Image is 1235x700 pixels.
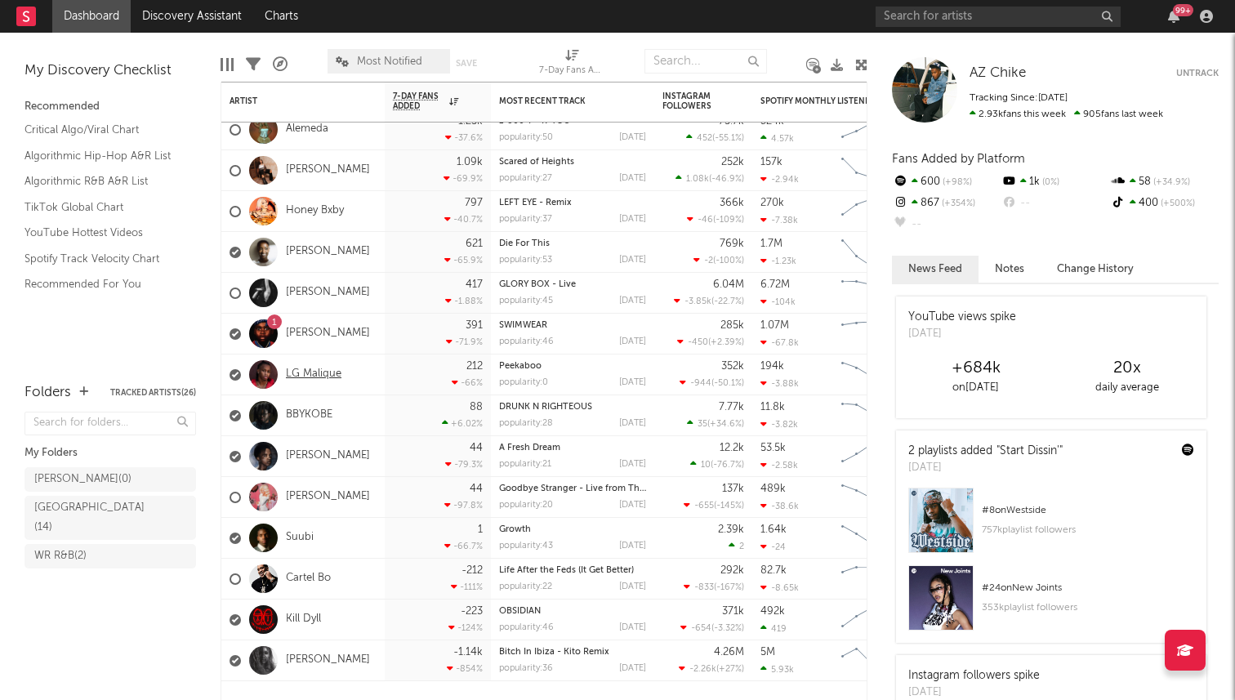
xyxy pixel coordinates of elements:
[760,174,799,185] div: -2.94k
[499,648,609,657] a: Bitch In Ibiza - Kito Remix
[760,320,789,331] div: 1.07M
[662,91,720,111] div: Instagram Followers
[499,133,553,142] div: popularity: 50
[619,460,646,469] div: [DATE]
[896,565,1206,643] a: #24onNew Joints353kplaylist followers
[1176,65,1219,82] button: Untrack
[908,460,1063,476] div: [DATE]
[834,191,907,232] svg: Chart title
[760,460,798,470] div: -2.58k
[892,214,1001,235] div: --
[25,147,180,165] a: Algorithmic Hip-Hop A&R List
[466,279,483,290] div: 417
[908,326,1016,342] div: [DATE]
[722,484,744,494] div: 137k
[25,250,180,268] a: Spotify Track Velocity Chart
[1173,4,1193,16] div: 99 +
[286,613,321,626] a: Kill Dyll
[834,640,907,681] svg: Chart title
[286,449,370,463] a: [PERSON_NAME]
[619,256,646,265] div: [DATE]
[499,215,552,224] div: popularity: 37
[691,624,711,633] span: -654
[499,607,646,616] div: OBSIDIAN
[286,327,370,341] a: [PERSON_NAME]
[760,133,794,144] div: 4.57k
[834,559,907,600] svg: Chart title
[1110,193,1219,214] div: 400
[675,173,744,184] div: ( )
[716,502,742,511] span: -145 %
[499,525,531,534] a: Growth
[499,239,646,248] div: Die For This
[680,622,744,633] div: ( )
[760,96,883,106] div: Spotify Monthly Listeners
[539,41,604,88] div: 7-Day Fans Added (7-Day Fans Added)
[834,354,907,395] svg: Chart title
[1158,199,1195,208] span: +500 %
[619,419,646,428] div: [DATE]
[619,664,646,673] div: [DATE]
[713,279,744,290] div: 6.04M
[499,484,646,493] div: Goodbye Stranger - Live from The El Rey Theatre
[619,174,646,183] div: [DATE]
[834,600,907,640] svg: Chart title
[286,245,370,259] a: [PERSON_NAME]
[25,275,180,293] a: Recommended For You
[720,565,744,576] div: 292k
[760,279,790,290] div: 6.72M
[719,402,744,412] div: 7.77k
[499,362,646,371] div: Peekaboo
[715,134,742,143] span: -55.1 %
[499,96,622,106] div: Most Recent Track
[892,193,1001,214] div: 867
[499,501,553,510] div: popularity: 20
[689,665,716,674] span: -2.26k
[499,256,552,265] div: popularity: 53
[693,255,744,265] div: ( )
[499,174,552,183] div: popularity: 27
[499,566,646,575] div: Life After the Feds (It Get Better)
[470,402,483,412] div: 88
[716,583,742,592] span: -167 %
[760,157,782,167] div: 157k
[499,607,541,616] a: OBSIDIAN
[1168,10,1179,23] button: 99+
[34,498,149,537] div: [GEOGRAPHIC_DATA] ( 14 )
[720,198,744,208] div: 366k
[834,232,907,273] svg: Chart title
[466,239,483,249] div: 621
[499,664,553,673] div: popularity: 36
[711,338,742,347] span: +2.39 %
[760,443,786,453] div: 53.5k
[499,403,592,412] a: DRUNK N RIGHTEOUS
[760,215,798,225] div: -7.38k
[444,255,483,265] div: -65.9 %
[25,467,196,492] a: [PERSON_NAME](0)
[690,379,711,388] span: -944
[34,470,132,489] div: [PERSON_NAME] ( 0 )
[892,153,1025,165] span: Fans Added by Platform
[456,59,477,68] button: Save
[698,420,707,429] span: 35
[619,542,646,551] div: [DATE]
[461,606,483,617] div: -223
[1001,172,1109,193] div: 1k
[711,175,742,184] span: -46.9 %
[452,377,483,388] div: -66 %
[718,524,744,535] div: 2.39k
[677,337,744,347] div: ( )
[970,65,1026,82] a: AZ Chike
[446,337,483,347] div: -71.9 %
[710,420,742,429] span: +34.6 %
[1040,178,1059,187] span: 0 %
[760,296,796,307] div: -104k
[453,647,483,658] div: -1.14k
[644,49,767,74] input: Search...
[714,379,742,388] span: -50.1 %
[760,198,784,208] div: 270k
[679,663,744,674] div: ( )
[286,163,370,177] a: [PERSON_NAME]
[687,214,744,225] div: ( )
[760,623,787,634] div: 419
